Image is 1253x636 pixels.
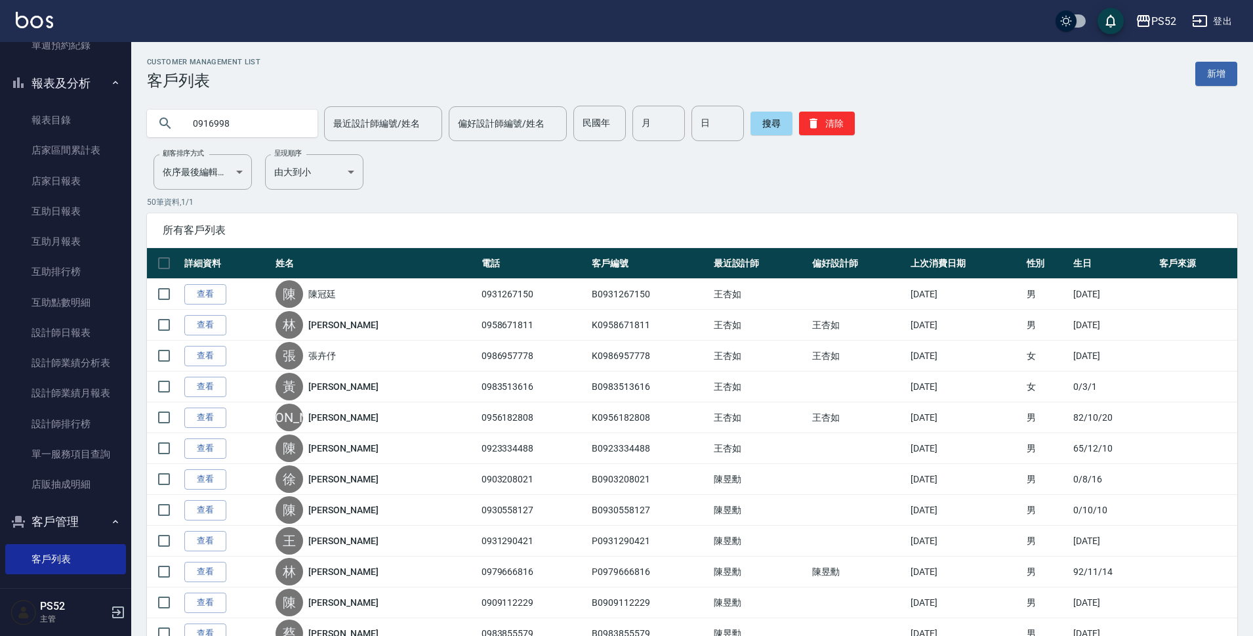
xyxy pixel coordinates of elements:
[308,442,378,455] a: [PERSON_NAME]
[907,248,1023,279] th: 上次消費日期
[710,279,809,310] td: 王杏如
[1070,433,1156,464] td: 65/12/10
[5,226,126,257] a: 互助月報表
[5,166,126,196] a: 店家日報表
[809,402,907,433] td: 王杏如
[276,280,303,308] div: 陳
[1023,433,1070,464] td: 男
[1023,526,1070,557] td: 男
[184,106,307,141] input: 搜尋關鍵字
[276,496,303,524] div: 陳
[907,402,1023,433] td: [DATE]
[1023,248,1070,279] th: 性別
[40,613,107,625] p: 主管
[1098,8,1124,34] button: save
[478,557,589,587] td: 0979666816
[907,495,1023,526] td: [DATE]
[308,411,378,424] a: [PERSON_NAME]
[907,371,1023,402] td: [DATE]
[274,148,302,158] label: 呈現順序
[308,287,336,301] a: 陳冠廷
[1023,310,1070,341] td: 男
[184,377,226,397] a: 查看
[5,318,126,348] a: 設計師日報表
[276,465,303,493] div: 徐
[478,341,589,371] td: 0986957778
[1070,587,1156,618] td: [DATE]
[588,495,710,526] td: B0930558127
[1070,371,1156,402] td: 0/3/1
[1156,248,1237,279] th: 客戶來源
[1023,587,1070,618] td: 男
[184,438,226,459] a: 查看
[5,30,126,60] a: 單週預約紀錄
[5,287,126,318] a: 互助點數明細
[40,600,107,613] h5: PS52
[907,433,1023,464] td: [DATE]
[809,341,907,371] td: 王杏如
[588,433,710,464] td: B0923334488
[10,599,37,625] img: Person
[5,135,126,165] a: 店家區間累計表
[907,310,1023,341] td: [DATE]
[308,318,378,331] a: [PERSON_NAME]
[588,402,710,433] td: K0956182808
[308,380,378,393] a: [PERSON_NAME]
[478,248,589,279] th: 電話
[308,534,378,547] a: [PERSON_NAME]
[1151,13,1176,30] div: PS52
[907,341,1023,371] td: [DATE]
[276,527,303,555] div: 王
[5,66,126,100] button: 報表及分析
[710,371,809,402] td: 王杏如
[1070,557,1156,587] td: 92/11/14
[1070,310,1156,341] td: [DATE]
[184,346,226,366] a: 查看
[5,257,126,287] a: 互助排行榜
[308,596,378,609] a: [PERSON_NAME]
[184,593,226,613] a: 查看
[5,439,126,469] a: 單一服務項目查詢
[147,58,260,66] h2: Customer Management List
[478,371,589,402] td: 0983513616
[907,279,1023,310] td: [DATE]
[710,557,809,587] td: 陳昱勳
[1070,526,1156,557] td: [DATE]
[308,565,378,578] a: [PERSON_NAME]
[478,310,589,341] td: 0958671811
[710,587,809,618] td: 陳昱勳
[184,469,226,490] a: 查看
[710,310,809,341] td: 王杏如
[1130,8,1181,35] button: PS52
[1070,248,1156,279] th: 生日
[5,409,126,439] a: 設計師排行榜
[1070,402,1156,433] td: 82/10/20
[588,279,710,310] td: B0931267150
[276,373,303,400] div: 黃
[710,495,809,526] td: 陳昱勳
[163,148,204,158] label: 顧客排序方式
[5,469,126,499] a: 店販抽成明細
[478,464,589,495] td: 0903208021
[710,464,809,495] td: 陳昱勳
[276,558,303,585] div: 林
[478,402,589,433] td: 0956182808
[5,544,126,574] a: 客戶列表
[588,526,710,557] td: P0931290421
[184,562,226,582] a: 查看
[710,433,809,464] td: 王杏如
[588,557,710,587] td: P0979666816
[1070,495,1156,526] td: 0/10/10
[478,587,589,618] td: 0909112229
[5,105,126,135] a: 報表目錄
[163,224,1222,237] span: 所有客戶列表
[308,349,336,362] a: 張卉伃
[907,464,1023,495] td: [DATE]
[276,435,303,462] div: 陳
[184,284,226,305] a: 查看
[478,279,589,310] td: 0931267150
[16,12,53,28] img: Logo
[799,112,855,135] button: 清除
[750,112,792,135] button: 搜尋
[809,310,907,341] td: 王杏如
